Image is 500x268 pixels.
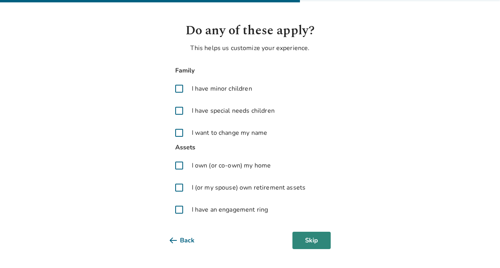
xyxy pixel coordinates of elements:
button: Back [170,232,207,249]
h1: Do any of these apply? [170,21,331,40]
p: This helps us customize your experience. [170,43,331,53]
span: I have minor children [192,84,252,93]
span: Family [170,65,331,76]
span: I have special needs children [192,106,275,115]
span: I have an engagement ring [192,205,268,214]
span: I own (or co-own) my home [192,161,271,170]
span: I want to change my name [192,128,268,138]
iframe: Chat Widget [461,230,500,268]
button: Skip [292,232,331,249]
span: I (or my spouse) own retirement assets [192,183,306,192]
span: Assets [170,142,331,153]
